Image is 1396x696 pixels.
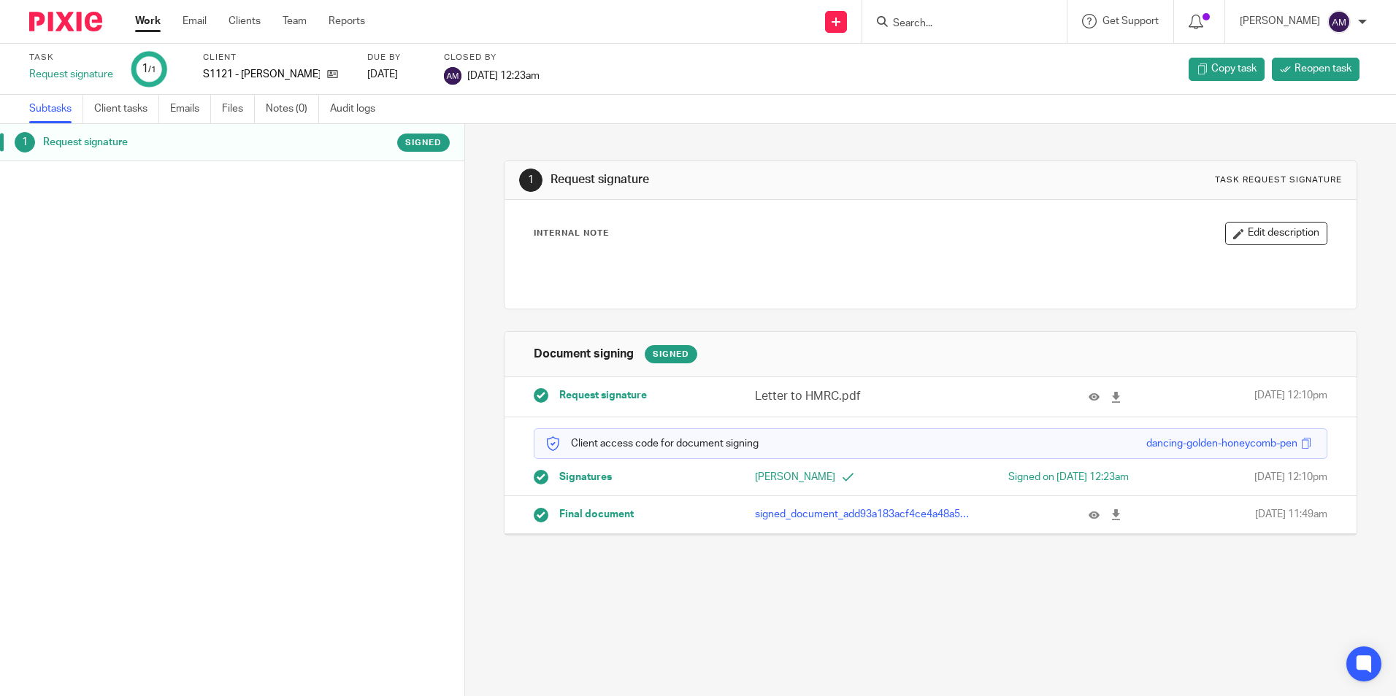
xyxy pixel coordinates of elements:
[1327,10,1351,34] img: svg%3E
[1189,58,1265,81] a: Copy task
[559,507,634,522] span: Final document
[551,172,962,187] h1: Request signature
[1146,436,1297,451] div: dancing-golden-honeycomb-pen
[1272,58,1359,81] a: Reopen task
[203,67,320,82] p: S1121 - [PERSON_NAME]
[534,347,634,362] h1: Document signing
[367,67,426,82] div: [DATE]
[283,14,307,28] a: Team
[15,132,35,152] div: 1
[142,61,156,77] div: 1
[1102,16,1159,26] span: Get Support
[222,95,255,123] a: Files
[559,388,647,403] span: Request signature
[170,95,211,123] a: Emails
[444,52,540,63] label: Closed by
[203,52,349,63] label: Client
[330,95,386,123] a: Audit logs
[183,14,207,28] a: Email
[467,70,540,80] span: [DATE] 12:23am
[1254,470,1327,484] span: [DATE] 12:10pm
[519,169,542,192] div: 1
[148,66,156,74] small: /1
[1254,388,1327,405] span: [DATE] 12:10pm
[329,14,365,28] a: Reports
[94,95,159,123] a: Client tasks
[755,388,975,405] p: Letter to HMRC.pdf
[559,470,612,484] span: Signatures
[954,470,1129,484] div: Signed on [DATE] 12:23am
[367,52,426,63] label: Due by
[29,52,113,63] label: Task
[266,95,319,123] a: Notes (0)
[645,345,697,363] div: Signed
[29,12,102,31] img: Pixie
[1255,507,1327,522] span: [DATE] 11:49am
[1295,61,1351,76] span: Reopen task
[29,95,83,123] a: Subtasks
[1240,14,1320,28] p: [PERSON_NAME]
[1225,222,1327,245] button: Edit description
[1211,61,1257,76] span: Copy task
[405,136,442,149] span: Signed
[891,18,1023,31] input: Search
[534,228,609,239] p: Internal Note
[545,436,759,451] p: Client access code for document signing
[43,131,315,153] h1: Request signature
[29,67,113,82] div: Request signature
[755,507,975,522] p: signed_document_add93a183acf4ce4a48a564686a8f830.pdf
[1215,174,1342,186] div: Task request signature
[229,14,261,28] a: Clients
[755,470,930,484] p: [PERSON_NAME]
[444,67,461,85] img: svg%3E
[135,14,161,28] a: Work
